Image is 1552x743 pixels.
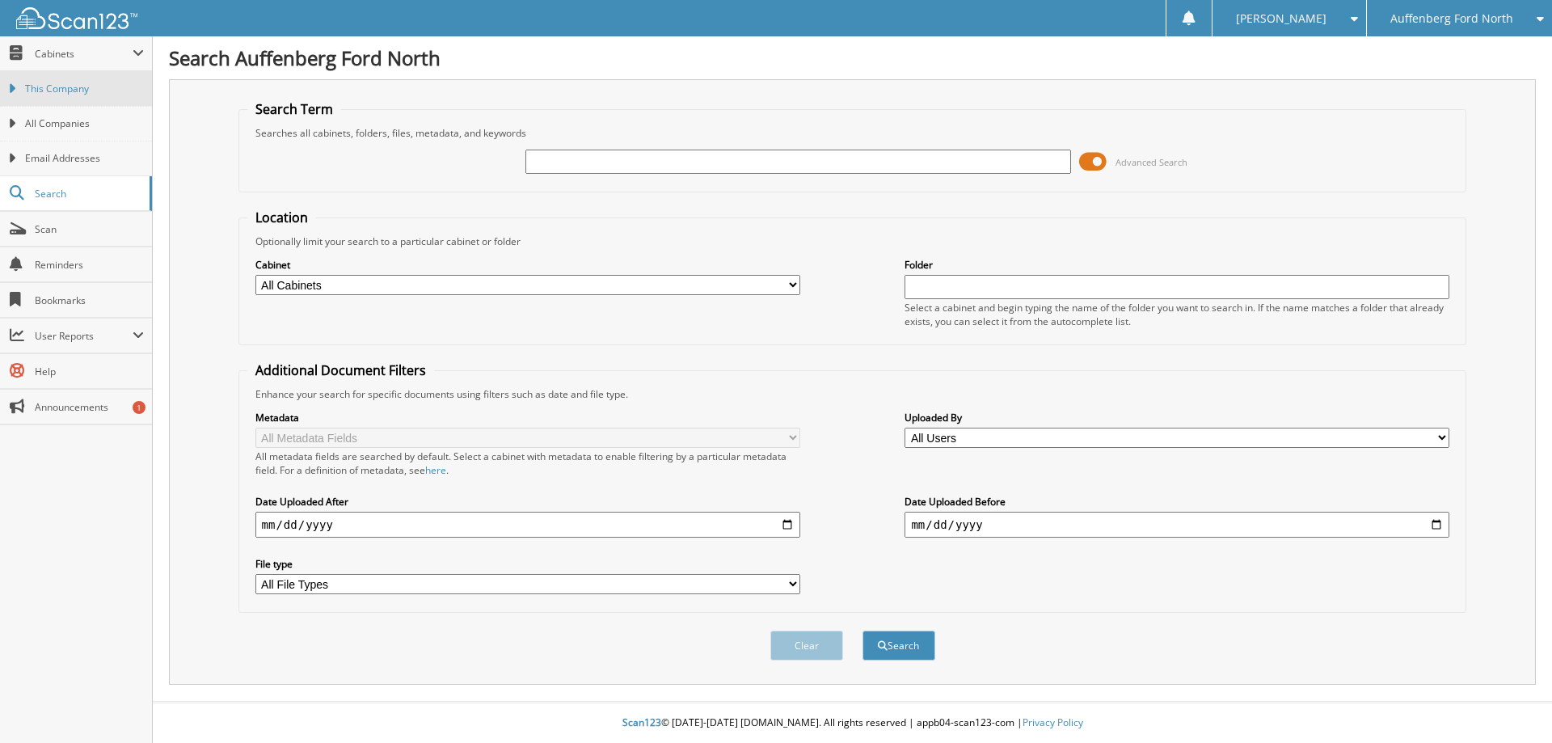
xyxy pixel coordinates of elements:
span: Bookmarks [35,293,144,307]
span: Cabinets [35,47,133,61]
label: Date Uploaded After [255,495,800,509]
label: Cabinet [255,258,800,272]
label: Folder [905,258,1449,272]
div: © [DATE]-[DATE] [DOMAIN_NAME]. All rights reserved | appb04-scan123-com | [153,703,1552,743]
label: File type [255,557,800,571]
div: All metadata fields are searched by default. Select a cabinet with metadata to enable filtering b... [255,450,800,477]
span: Scan123 [622,716,661,729]
span: Help [35,365,144,378]
span: Email Addresses [25,151,144,166]
input: end [905,512,1449,538]
a: here [425,463,446,477]
span: This Company [25,82,144,96]
span: Advanced Search [1115,156,1187,168]
div: Enhance your search for specific documents using filters such as date and file type. [247,387,1458,401]
img: scan123-logo-white.svg [16,7,137,29]
span: Scan [35,222,144,236]
span: Reminders [35,258,144,272]
span: All Companies [25,116,144,131]
div: 1 [133,401,145,414]
span: Search [35,187,141,201]
a: Privacy Policy [1023,716,1083,729]
label: Metadata [255,411,800,424]
span: [PERSON_NAME] [1236,14,1326,23]
label: Date Uploaded Before [905,495,1449,509]
button: Clear [770,631,843,661]
span: Announcements [35,400,144,414]
span: User Reports [35,329,133,343]
button: Search [862,631,935,661]
div: Optionally limit your search to a particular cabinet or folder [247,234,1458,248]
legend: Location [247,209,316,226]
div: Searches all cabinets, folders, files, metadata, and keywords [247,126,1458,140]
label: Uploaded By [905,411,1449,424]
div: Select a cabinet and begin typing the name of the folder you want to search in. If the name match... [905,301,1449,328]
input: start [255,512,800,538]
h1: Search Auffenberg Ford North [169,44,1536,71]
span: Auffenberg Ford North [1390,14,1513,23]
legend: Search Term [247,100,341,118]
legend: Additional Document Filters [247,361,434,379]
